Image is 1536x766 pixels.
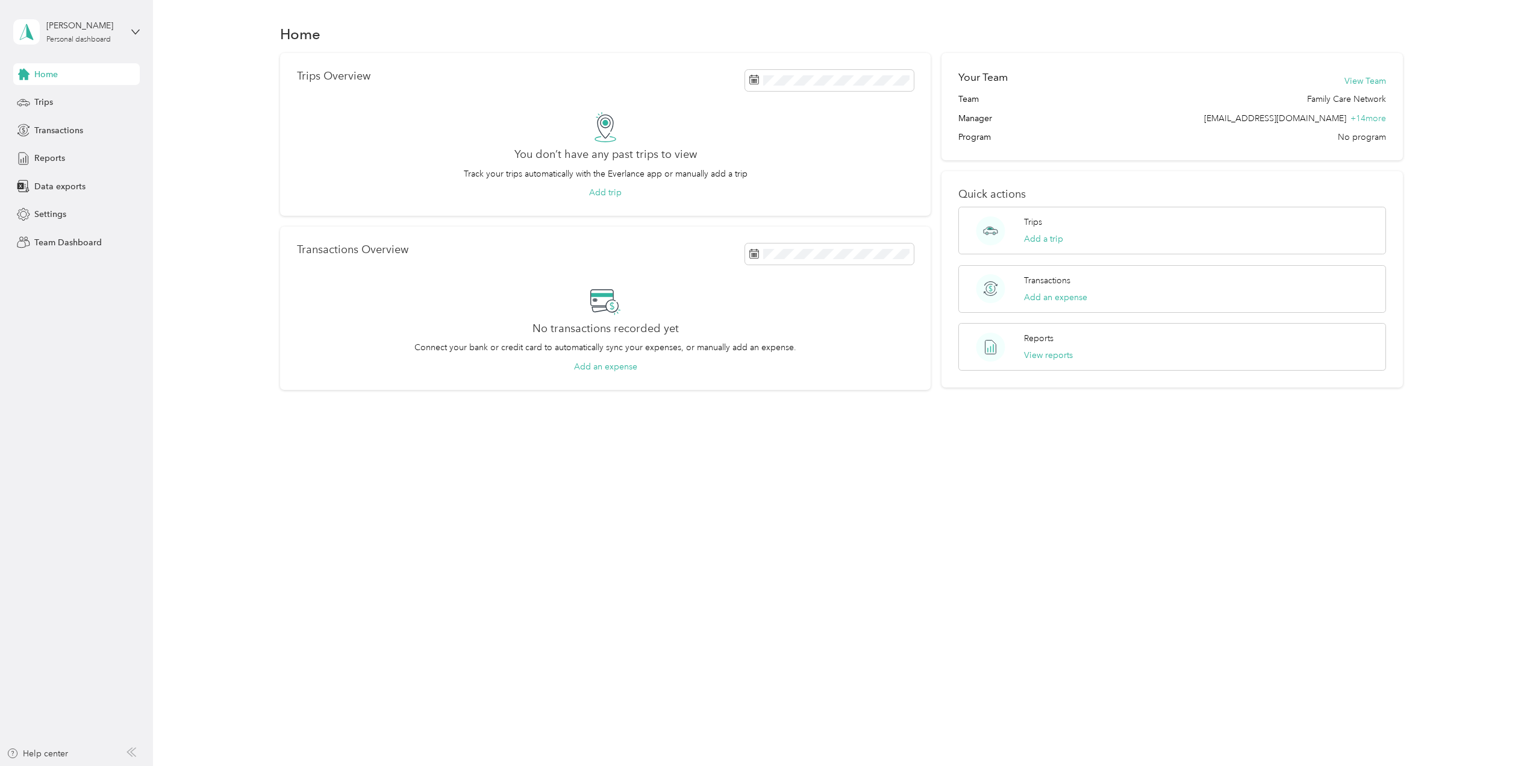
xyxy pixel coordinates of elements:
[1024,349,1073,362] button: View reports
[589,186,622,199] button: Add trip
[414,341,796,354] p: Connect your bank or credit card to automatically sync your expenses, or manually add an expense.
[958,93,979,105] span: Team
[1024,274,1070,287] p: Transactions
[34,152,65,165] span: Reports
[34,208,66,221] span: Settings
[1469,699,1536,766] iframe: Everlance-gr Chat Button Frame
[34,96,53,108] span: Trips
[532,322,679,335] h2: No transactions recorded yet
[574,360,637,373] button: Add an expense
[46,19,122,32] div: [PERSON_NAME]
[1344,75,1386,87] button: View Team
[7,747,68,760] button: Help center
[297,243,408,256] p: Transactions Overview
[34,124,83,137] span: Transactions
[958,131,991,143] span: Program
[464,168,748,180] p: Track your trips automatically with the Everlance app or manually add a trip
[1024,291,1087,304] button: Add an expense
[46,36,111,43] div: Personal dashboard
[1024,216,1042,228] p: Trips
[34,68,58,81] span: Home
[958,112,992,125] span: Manager
[34,236,102,249] span: Team Dashboard
[958,70,1008,85] h2: Your Team
[1350,113,1386,124] span: + 14 more
[1307,93,1386,105] span: Family Care Network
[1024,233,1063,245] button: Add a trip
[1204,113,1346,124] span: [EMAIL_ADDRESS][DOMAIN_NAME]
[280,28,320,40] h1: Home
[297,70,370,83] p: Trips Overview
[1338,131,1386,143] span: No program
[514,148,697,161] h2: You don’t have any past trips to view
[34,180,86,193] span: Data exports
[958,188,1386,201] p: Quick actions
[1024,332,1054,345] p: Reports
